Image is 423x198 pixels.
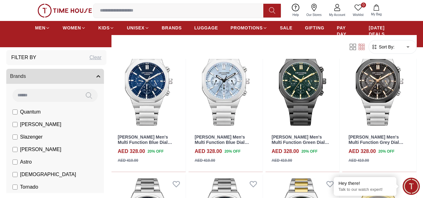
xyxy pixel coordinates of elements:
[20,146,61,153] span: [PERSON_NAME]
[111,36,186,129] img: Lee Cooper Men's Multi Function Blue Dial Watch - LC08263.390
[280,25,292,31] span: SALE
[289,3,303,18] a: Help
[20,133,43,141] span: Slazenger
[350,13,366,17] span: Wishlist
[342,36,416,129] img: Lee Cooper Men's Multi Function Grey Dial Watch - LC08263.060
[6,69,104,84] button: Brands
[13,135,18,140] input: Slazenger
[369,12,384,17] span: My Bag
[20,121,61,128] span: [PERSON_NAME]
[11,54,36,61] h3: Filter By
[272,135,329,150] a: [PERSON_NAME] Men's Multi Function Green Dial Watch - LC08263.070
[305,25,324,31] span: GIFTING
[303,3,325,18] a: Our Stores
[63,25,81,31] span: WOMEN
[98,25,110,31] span: KIDS
[338,187,392,192] p: Talk to our watch expert!
[118,148,145,155] h4: AED 328.00
[10,73,26,80] span: Brands
[266,36,340,129] img: Lee Cooper Men's Multi Function Green Dial Watch - LC08263.070
[118,158,138,163] div: AED 410.00
[20,108,41,116] span: Quantum
[195,135,249,150] a: [PERSON_NAME] Men's Multi Function Blue Dial Watch - LC08263.300
[337,22,356,46] a: PAY DAY SALE
[304,13,324,17] span: Our Stores
[162,25,182,31] span: BRANDS
[305,22,324,33] a: GIFTING
[13,172,18,177] input: [DEMOGRAPHIC_DATA]
[290,13,302,17] span: Help
[13,122,18,127] input: [PERSON_NAME]
[230,22,267,33] a: PROMOTIONS
[348,158,369,163] div: AED 410.00
[369,22,388,40] a: [DATE] DEALS
[195,158,215,163] div: AED 410.00
[118,135,172,150] a: [PERSON_NAME] Men's Multi Function Blue Dial Watch - LC08263.390
[348,135,403,150] a: [PERSON_NAME] Men's Multi Function Grey Dial Watch - LC08263.060
[361,3,366,8] span: 0
[20,171,76,178] span: [DEMOGRAPHIC_DATA]
[272,148,299,155] h4: AED 328.00
[13,147,18,152] input: [PERSON_NAME]
[337,25,356,43] span: PAY DAY SALE
[348,148,376,155] h4: AED 328.00
[194,22,218,33] a: LUGGAGE
[90,54,101,61] div: Clear
[338,180,392,186] div: Hey there!
[63,22,86,33] a: WOMEN
[35,22,50,33] a: MEN
[194,25,218,31] span: LUGGAGE
[378,149,394,154] span: 20 % OFF
[188,36,263,129] img: Lee Cooper Men's Multi Function Blue Dial Watch - LC08263.300
[20,158,32,166] span: Astro
[371,44,395,50] button: Sort By:
[403,178,420,195] div: Chat Widget
[378,44,395,50] span: Sort By:
[195,148,222,155] h4: AED 328.00
[13,160,18,165] input: Astro
[327,13,348,17] span: My Account
[367,3,385,18] button: My Bag
[20,183,38,191] span: Tornado
[127,22,149,33] a: UNISEX
[13,109,18,114] input: Quantum
[35,25,45,31] span: MEN
[369,25,388,37] span: [DATE] DEALS
[147,149,163,154] span: 20 % OFF
[272,158,292,163] div: AED 410.00
[230,25,263,31] span: PROMOTIONS
[162,22,182,33] a: BRANDS
[280,22,292,33] a: SALE
[349,3,367,18] a: 0Wishlist
[13,185,18,190] input: Tornado
[302,149,317,154] span: 20 % OFF
[38,4,92,18] img: ...
[98,22,114,33] a: KIDS
[224,149,240,154] span: 20 % OFF
[127,25,144,31] span: UNISEX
